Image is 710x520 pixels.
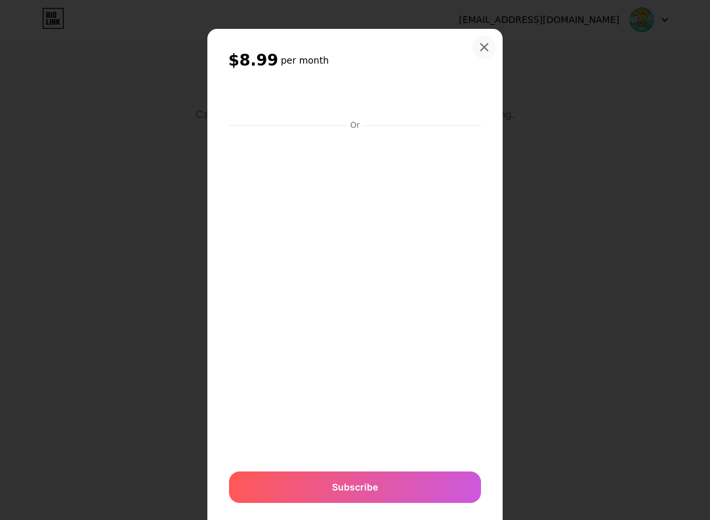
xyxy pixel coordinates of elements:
[281,54,329,67] h6: per month
[226,132,484,458] iframe: Secure payment input frame
[229,85,481,116] iframe: Secure payment button frame
[332,480,378,494] span: Subscribe
[228,50,278,71] span: $8.99
[348,120,362,130] div: Or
